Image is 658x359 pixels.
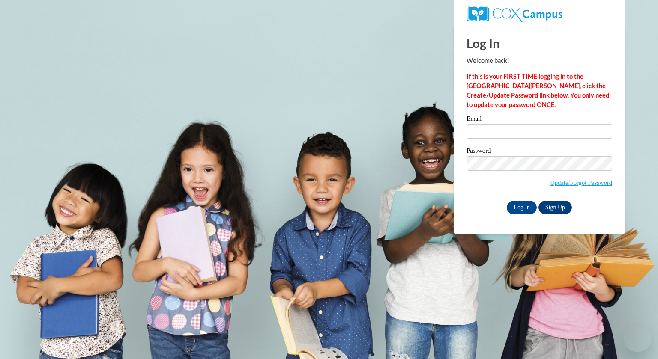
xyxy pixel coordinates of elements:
input: Log In [507,201,537,214]
strong: If this is your FIRST TIME logging in to the [GEOGRAPHIC_DATA][PERSON_NAME], click the Create/Upd... [467,73,609,108]
p: Welcome back! [467,56,612,65]
a: Sign Up [538,201,572,214]
img: COX Campus [467,6,562,22]
label: Email [467,116,612,124]
a: Update/Forgot Password [550,179,612,186]
h1: Log In [467,34,612,52]
a: COX Campus [467,6,612,22]
iframe: Button to launch messaging window [624,325,651,352]
label: Password [467,148,612,156]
